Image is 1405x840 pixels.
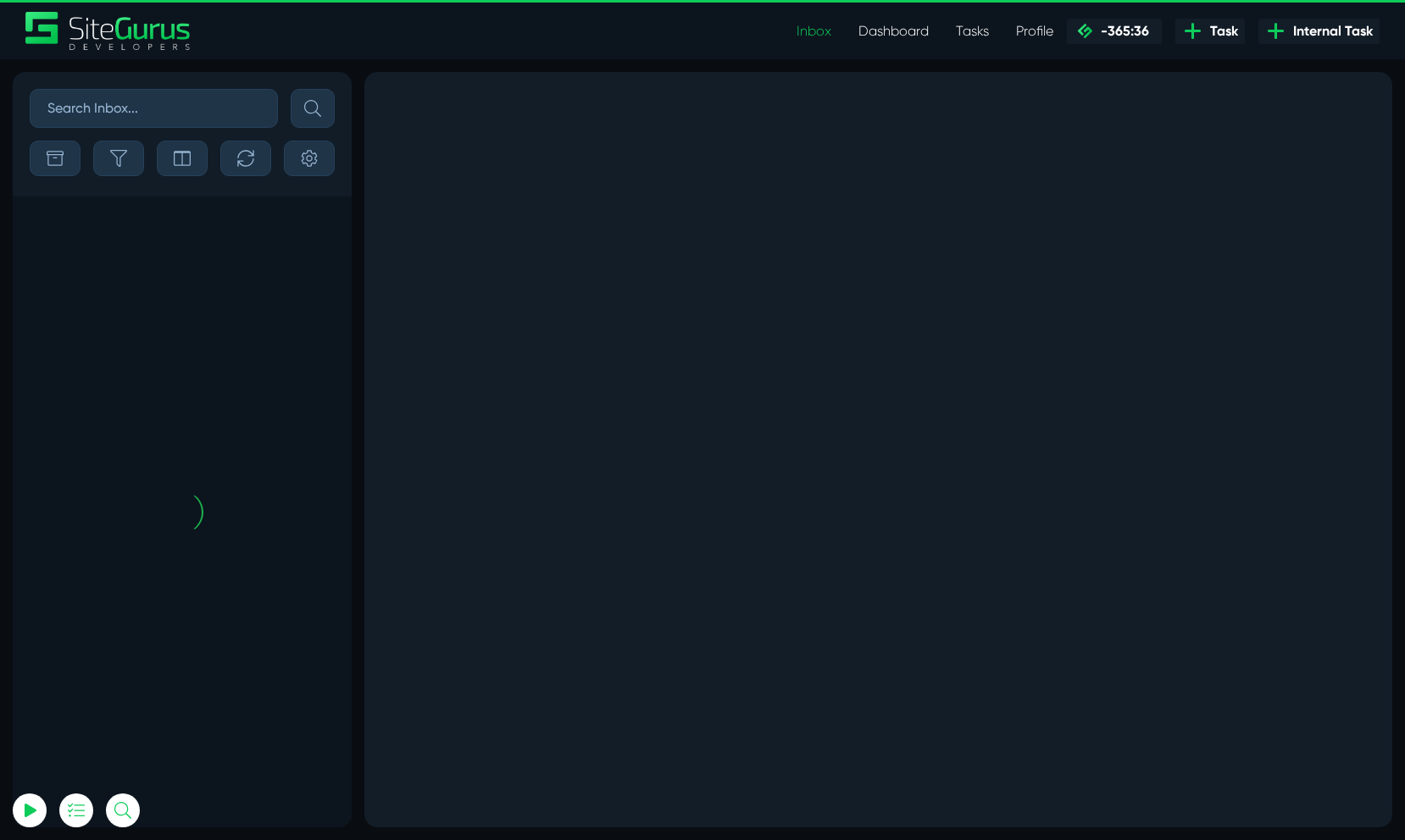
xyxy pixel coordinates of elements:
span: Task [1203,21,1238,41]
a: -365:36 [1067,19,1162,44]
a: Tasks [942,14,1002,48]
span: Internal Task [1286,21,1373,41]
a: Task [1175,19,1245,44]
img: Sitegurus Logo [25,12,192,50]
span: -365:36 [1094,23,1149,39]
input: Search Inbox... [30,89,278,128]
a: Inbox [783,14,845,48]
a: Profile [1002,14,1067,48]
a: Dashboard [845,14,942,48]
a: Internal Task [1258,19,1380,44]
a: SiteGurus [25,12,192,50]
